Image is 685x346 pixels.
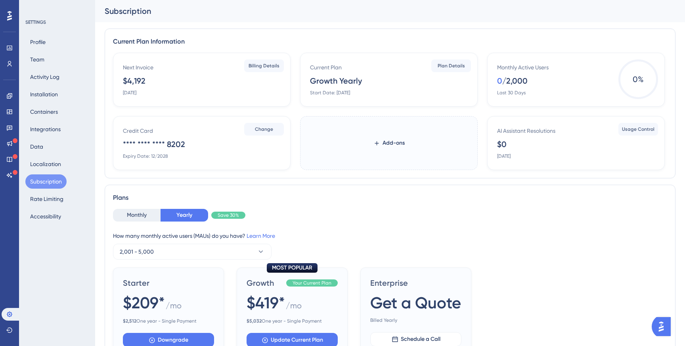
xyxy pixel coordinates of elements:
[310,75,362,86] div: Growth Yearly
[105,6,656,17] div: Subscription
[244,59,284,72] button: Billing Details
[255,126,273,132] span: Change
[123,126,153,136] div: Credit Card
[438,63,465,69] span: Plan Details
[383,138,405,148] span: Add-ons
[497,126,555,136] div: AI Assistant Resolutions
[497,75,502,86] div: 0
[123,90,136,96] div: [DATE]
[25,209,66,224] button: Accessibility
[361,136,417,150] button: Add-ons
[123,75,145,86] div: $4,192
[25,70,64,84] button: Activity Log
[431,59,471,72] button: Plan Details
[113,244,272,260] button: 2,001 - 5,000
[158,335,188,345] span: Downgrade
[123,153,168,159] div: Expiry Date: 12/2028
[247,292,285,314] span: $419*
[497,90,526,96] div: Last 30 Days
[497,139,507,150] div: $0
[113,231,667,241] div: How many monthly active users (MAUs) do you have?
[244,123,284,136] button: Change
[161,209,208,222] button: Yearly
[25,105,63,119] button: Containers
[123,318,214,324] span: One year - Single Payment
[166,300,182,315] span: / mo
[293,280,331,286] span: Your Current Plan
[25,122,65,136] button: Integrations
[113,37,667,46] div: Current Plan Information
[25,192,68,206] button: Rate Limiting
[247,233,275,239] a: Learn More
[120,247,154,256] span: 2,001 - 5,000
[652,315,675,338] iframe: UserGuiding AI Assistant Launcher
[401,335,440,344] span: Schedule a Call
[25,140,48,154] button: Data
[310,63,342,72] div: Current Plan
[113,193,667,203] div: Plans
[25,35,50,49] button: Profile
[113,209,161,222] button: Monthly
[497,63,549,72] div: Monthly Active Users
[502,75,528,86] div: / 2,000
[123,292,165,314] span: $209*
[370,292,461,314] span: Get a Quote
[247,318,338,324] span: One year - Single Payment
[310,90,350,96] div: Start Date: [DATE]
[123,318,136,324] b: $ 2,512
[370,317,461,323] span: Billed Yearly
[271,335,323,345] span: Update Current Plan
[622,126,654,132] span: Usage Control
[267,263,318,273] div: MOST POPULAR
[25,52,49,67] button: Team
[25,157,66,171] button: Localization
[25,87,63,101] button: Installation
[370,277,461,289] span: Enterprise
[286,300,302,315] span: / mo
[497,153,511,159] div: [DATE]
[123,63,153,72] div: Next Invoice
[618,59,658,99] span: 0 %
[123,277,214,289] span: Starter
[247,318,262,324] b: $ 5,032
[218,212,239,218] span: Save 30%
[249,63,279,69] span: Billing Details
[247,277,283,289] span: Growth
[25,174,67,189] button: Subscription
[618,123,658,136] button: Usage Control
[25,19,90,25] div: SETTINGS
